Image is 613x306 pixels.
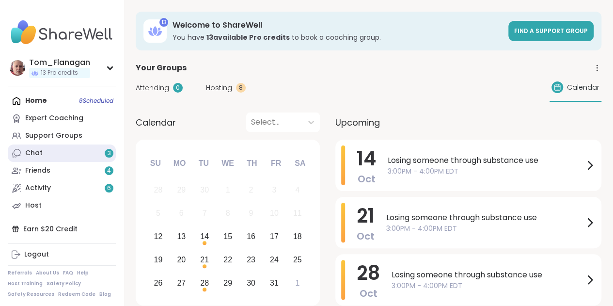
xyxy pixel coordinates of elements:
div: Choose Saturday, October 25th, 2025 [287,249,308,270]
div: We [217,153,238,174]
div: Tom_Flanagan [29,57,90,68]
div: month 2025-10 [146,178,309,294]
a: Host Training [8,280,43,287]
b: 13 available Pro credit s [206,32,290,42]
a: Activity6 [8,179,116,197]
span: Hosting [206,83,232,93]
a: Find a support group [508,21,594,41]
div: Choose Wednesday, October 29th, 2025 [218,273,238,293]
div: Choose Thursday, October 30th, 2025 [241,273,262,293]
div: 20 [177,253,186,266]
div: Choose Saturday, November 1st, 2025 [287,273,308,293]
a: Chat3 [8,145,116,162]
div: Not available Sunday, October 5th, 2025 [148,203,169,224]
div: Support Groups [25,131,82,141]
div: Not available Sunday, September 28th, 2025 [148,180,169,201]
span: 13 Pro credits [41,69,78,77]
a: Referrals [8,270,32,276]
div: 10 [270,207,279,220]
div: Choose Thursday, October 23rd, 2025 [241,249,262,270]
span: 3:00PM - 4:00PM EDT [386,224,584,234]
div: Choose Tuesday, October 28th, 2025 [194,273,215,293]
h3: Welcome to ShareWell [173,20,503,31]
span: 3:00PM - 4:00PM EDT [388,166,584,177]
div: 2 [249,183,253,196]
div: Not available Wednesday, October 8th, 2025 [218,203,238,224]
a: Help [77,270,89,276]
a: Host [8,197,116,214]
div: Not available Tuesday, September 30th, 2025 [194,180,215,201]
div: Choose Monday, October 27th, 2025 [171,273,192,293]
span: Calendar [136,116,176,129]
h3: You have to book a coaching group. [173,32,503,42]
div: Not available Thursday, October 9th, 2025 [241,203,262,224]
div: 28 [154,183,162,196]
div: 7 [203,207,207,220]
span: Oct [358,172,376,186]
div: Choose Sunday, October 12th, 2025 [148,226,169,247]
div: Choose Wednesday, October 22nd, 2025 [218,249,238,270]
div: Not available Thursday, October 2nd, 2025 [241,180,262,201]
div: Choose Friday, October 31st, 2025 [264,273,284,293]
span: Oct [357,229,375,243]
span: 4 [107,167,111,175]
a: Safety Policy [47,280,81,287]
div: Activity [25,183,51,193]
div: 27 [177,276,186,290]
a: Blog [99,291,111,298]
span: 14 [357,145,376,172]
span: 3 [108,149,111,158]
div: Logout [24,250,49,259]
div: Tu [193,153,214,174]
div: 8 [226,207,230,220]
div: Not available Monday, September 29th, 2025 [171,180,192,201]
div: 5 [156,207,160,220]
div: 8 [236,83,246,93]
a: Redeem Code [58,291,95,298]
span: Losing someone through substance use [386,212,584,224]
div: Choose Tuesday, October 21st, 2025 [194,249,215,270]
div: Not available Friday, October 10th, 2025 [264,203,284,224]
div: Choose Thursday, October 16th, 2025 [241,226,262,247]
div: 14 [200,230,209,243]
div: 24 [270,253,279,266]
div: Host [25,201,42,210]
div: 16 [247,230,255,243]
div: Not available Wednesday, October 1st, 2025 [218,180,238,201]
div: Choose Friday, October 24th, 2025 [264,249,284,270]
div: Choose Wednesday, October 15th, 2025 [218,226,238,247]
div: 29 [223,276,232,290]
span: 21 [357,202,375,229]
div: Choose Monday, October 20th, 2025 [171,249,192,270]
div: 1 [295,276,299,290]
div: Choose Saturday, October 18th, 2025 [287,226,308,247]
div: 30 [200,183,209,196]
a: Friends4 [8,162,116,179]
div: Choose Sunday, October 26th, 2025 [148,273,169,293]
img: ShareWell Nav Logo [8,16,116,49]
div: 28 [200,276,209,290]
div: 1 [226,183,230,196]
div: Not available Saturday, October 4th, 2025 [287,180,308,201]
div: Friends [25,166,50,176]
div: Choose Monday, October 13th, 2025 [171,226,192,247]
div: 22 [223,253,232,266]
div: 21 [200,253,209,266]
a: Support Groups [8,127,116,145]
div: 17 [270,230,279,243]
span: 28 [357,259,380,287]
div: Expert Coaching [25,113,83,123]
div: Sa [289,153,311,174]
div: Choose Friday, October 17th, 2025 [264,226,284,247]
div: Choose Sunday, October 19th, 2025 [148,249,169,270]
div: Not available Friday, October 3rd, 2025 [264,180,284,201]
span: Find a support group [514,27,588,35]
div: Not available Tuesday, October 7th, 2025 [194,203,215,224]
a: About Us [36,270,59,276]
div: Not available Saturday, October 11th, 2025 [287,203,308,224]
div: 4 [295,183,299,196]
span: 3:00PM - 4:00PM EDT [392,281,584,291]
div: 15 [223,230,232,243]
div: 23 [247,253,255,266]
div: 0 [173,83,183,93]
